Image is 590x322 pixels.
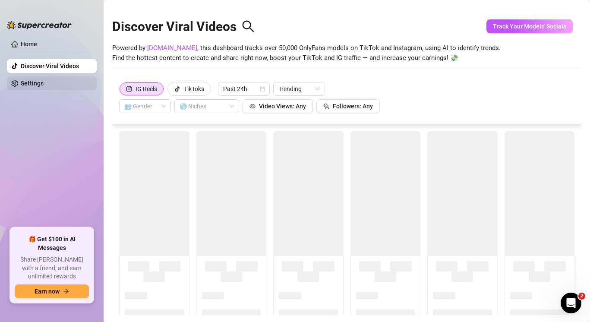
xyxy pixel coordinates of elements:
span: Earn now [35,288,60,295]
h2: Discover Viral Videos [112,19,255,35]
span: Trending [278,82,320,95]
a: Discover Viral Videos [21,63,79,69]
div: IG Reels [136,82,157,95]
span: team [323,103,329,109]
span: Powered by , this dashboard tracks over 50,000 OnlyFans models on TikTok and Instagram, using AI ... [112,43,501,63]
span: Followers: Any [333,103,373,110]
span: Share [PERSON_NAME] with a friend, and earn unlimited rewards [15,256,89,281]
a: Settings [21,80,44,87]
iframe: Intercom live chat [561,293,581,313]
img: logo-BBDzfeDw.svg [7,21,72,29]
span: arrow-right [63,288,69,294]
span: Past 24h [223,82,265,95]
div: TikToks [184,82,204,95]
span: eye [249,103,256,109]
button: Video Views: Any [243,99,313,113]
span: Track Your Models' Socials [493,23,566,30]
span: instagram [126,86,132,92]
span: 🎁 Get $100 in AI Messages [15,235,89,252]
button: Earn nowarrow-right [15,284,89,298]
span: search [242,20,255,33]
button: Track Your Models' Socials [486,19,573,33]
span: 2 [578,293,585,300]
span: tik-tok [174,86,180,92]
button: Followers: Any [316,99,380,113]
a: Home [21,41,37,47]
span: calendar [260,86,265,92]
a: [DOMAIN_NAME] [147,44,197,52]
span: Video Views: Any [259,103,306,110]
